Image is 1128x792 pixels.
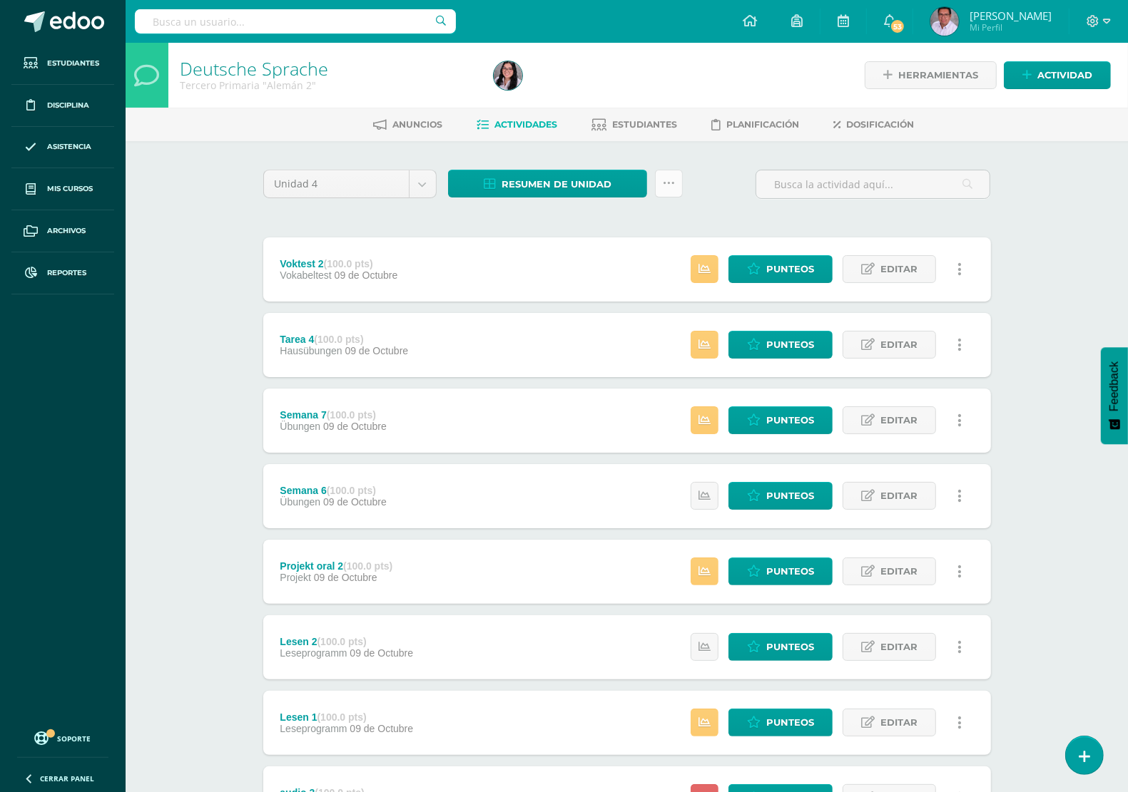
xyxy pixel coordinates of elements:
a: Actividades [477,113,558,136]
a: Disciplina [11,85,114,127]
div: Semana 6 [280,485,386,496]
a: Punteos [728,557,833,585]
span: [PERSON_NAME] [970,9,1052,23]
a: Estudiantes [592,113,678,136]
span: Editar [880,407,918,433]
strong: (100.0 pts) [327,409,376,421]
span: 09 de Octubre [350,723,413,734]
span: Anuncios [393,119,443,130]
span: Feedback [1108,361,1121,411]
span: Hausübungen [280,345,342,356]
span: Estudiantes [613,119,678,130]
a: Asistencia [11,127,114,169]
img: 81ba7c4468dd7f932edd4c72d8d44558.png [494,61,522,90]
span: 09 de Octubre [323,496,387,508]
span: 09 de Octubre [345,345,408,356]
span: Mi Perfil [970,21,1052,34]
div: Projekt oral 2 [280,560,392,572]
span: Editar [880,256,918,282]
button: Feedback - Mostrar encuesta [1101,347,1128,444]
span: Mis cursos [47,183,93,195]
span: 09 de Octubre [350,647,413,659]
strong: (100.0 pts) [317,711,367,723]
span: Übungen [280,496,320,508]
div: Tarea 4 [280,334,408,345]
input: Busca un usuario... [135,9,456,34]
span: Planificación [727,119,800,130]
span: Editar [880,483,918,509]
div: Lesen 2 [280,636,413,647]
a: Deutsche Sprache [180,56,328,81]
a: Estudiantes [11,43,114,85]
span: Punteos [766,634,814,660]
span: 09 de Octubre [335,269,398,281]
span: Punteos [766,483,814,509]
span: Archivos [47,225,86,237]
a: Resumen de unidad [448,170,647,197]
a: Punteos [728,633,833,661]
strong: (100.0 pts) [324,258,373,269]
strong: (100.0 pts) [317,636,367,647]
div: Lesen 1 [280,711,413,723]
a: Punteos [728,709,833,736]
a: Unidad 4 [264,170,436,197]
div: Voktest 2 [280,258,397,269]
span: Reportes [47,267,86,279]
span: Vokabeltest [280,269,331,281]
span: Estudiantes [47,58,99,69]
a: Actividad [1004,61,1111,89]
span: Actividad [1037,62,1092,88]
input: Busca la actividad aquí... [756,170,990,198]
a: Dosificación [834,113,915,136]
span: Editar [880,558,918,585]
strong: (100.0 pts) [314,334,363,345]
a: Herramientas [865,61,997,89]
span: Projekt [280,572,311,583]
strong: (100.0 pts) [343,560,392,572]
a: Anuncios [374,113,443,136]
span: Leseprogramm [280,647,347,659]
a: Soporte [17,728,108,747]
span: Editar [880,709,918,736]
span: Punteos [766,407,814,433]
span: Punteos [766,256,814,282]
span: Disciplina [47,100,89,111]
span: Übungen [280,421,320,432]
span: Punteos [766,558,814,585]
div: Semana 7 [280,409,386,421]
h1: Deutsche Sprache [180,58,477,78]
span: 09 de Octubre [323,421,387,432]
a: Mis cursos [11,168,114,210]
span: Unidad 4 [275,170,398,197]
span: 53 [890,19,905,34]
a: Planificación [712,113,800,136]
span: Cerrar panel [40,773,94,783]
span: Punteos [766,709,814,736]
span: Dosificación [847,119,915,130]
span: 09 de Octubre [314,572,377,583]
a: Archivos [11,210,114,252]
a: Punteos [728,255,833,283]
span: Asistencia [47,141,91,153]
span: Resumen de unidad [502,171,611,197]
span: Leseprogramm [280,723,347,734]
span: Editar [880,331,918,358]
img: 9521831b7eb62fd0ab6b39a80c4a7782.png [930,7,959,36]
a: Punteos [728,331,833,359]
a: Punteos [728,482,833,510]
a: Reportes [11,252,114,294]
span: Actividades [495,119,558,130]
span: Soporte [58,734,91,744]
strong: (100.0 pts) [327,485,376,496]
div: Tercero Primaria 'Alemán 2' [180,78,477,92]
a: Punteos [728,406,833,434]
span: Herramientas [898,62,978,88]
span: Punteos [766,331,814,358]
span: Editar [880,634,918,660]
